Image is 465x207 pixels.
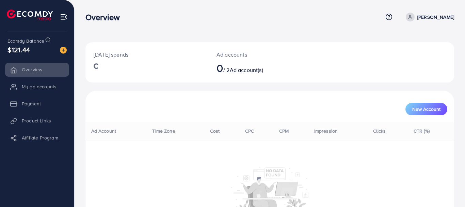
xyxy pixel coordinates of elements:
[7,38,44,44] span: Ecomdy Balance
[403,13,454,21] a: [PERSON_NAME]
[217,50,292,59] p: Ad accounts
[7,45,30,55] span: $121.44
[7,10,53,20] img: logo
[412,107,440,112] span: New Account
[60,13,68,21] img: menu
[230,66,263,74] span: Ad account(s)
[60,47,67,54] img: image
[217,61,292,74] h2: / 2
[217,60,223,76] span: 0
[405,103,447,115] button: New Account
[85,12,125,22] h3: Overview
[417,13,454,21] p: [PERSON_NAME]
[94,50,200,59] p: [DATE] spends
